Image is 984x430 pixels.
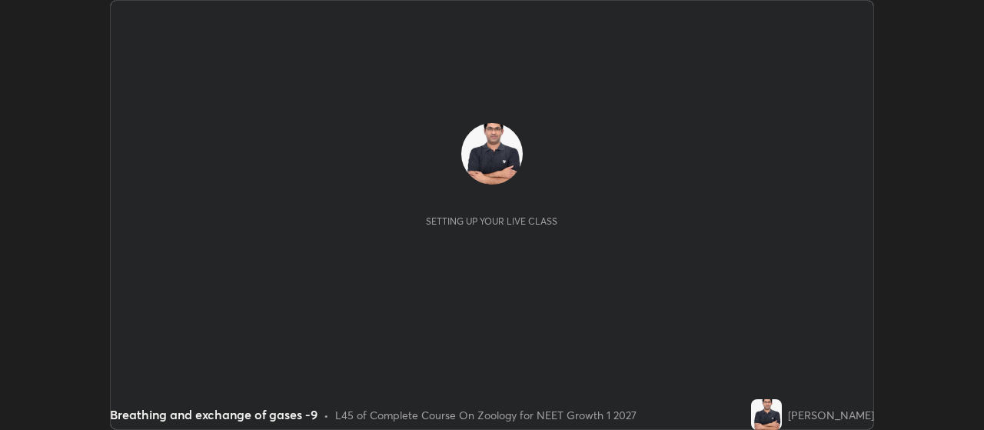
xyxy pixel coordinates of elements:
[788,407,874,423] div: [PERSON_NAME]
[110,405,317,424] div: Breathing and exchange of gases -9
[461,123,523,185] img: 2fec1a48125546c298987ccd91524ada.jpg
[426,215,557,227] div: Setting up your live class
[751,399,782,430] img: 2fec1a48125546c298987ccd91524ada.jpg
[324,407,329,423] div: •
[335,407,637,423] div: L45 of Complete Course On Zoology for NEET Growth 1 2027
